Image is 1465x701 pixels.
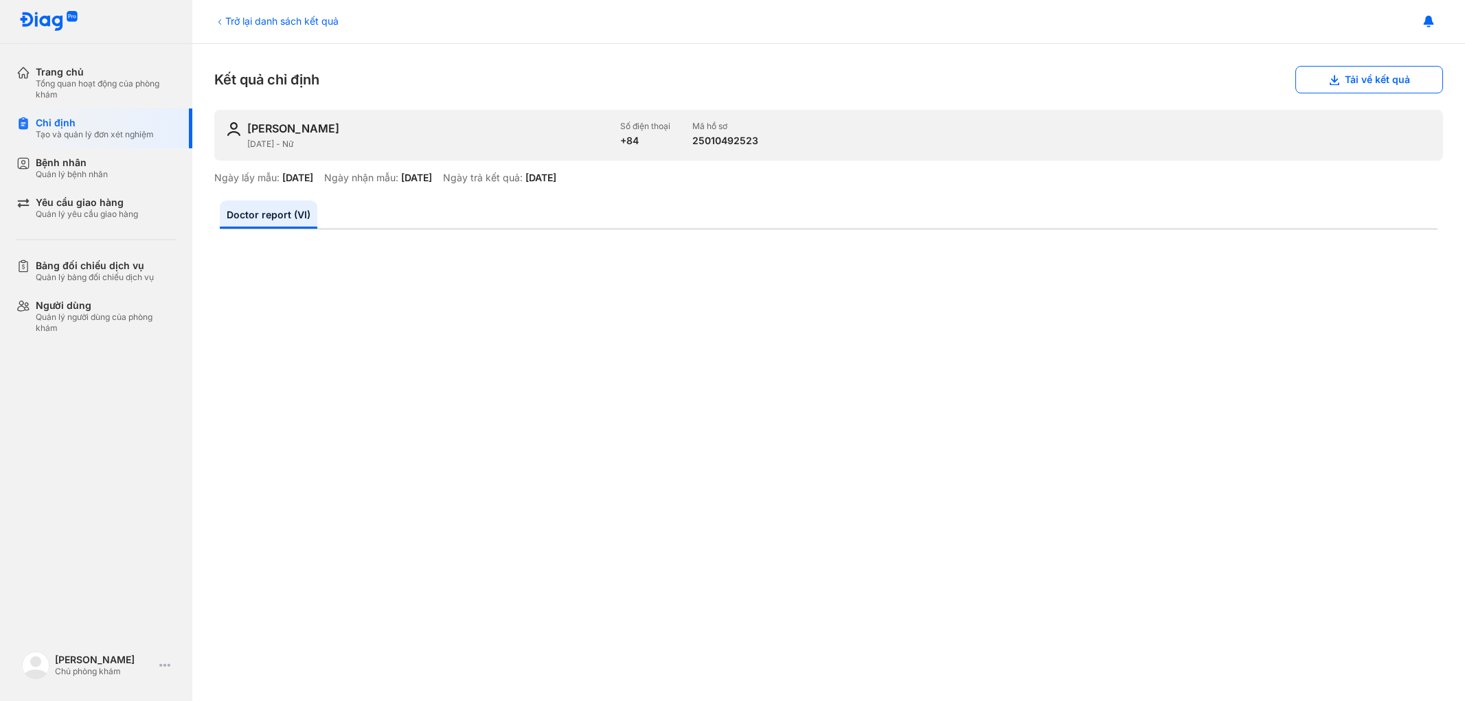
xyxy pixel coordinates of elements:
div: Chỉ định [36,117,154,129]
div: Người dùng [36,299,176,312]
div: Quản lý người dùng của phòng khám [36,312,176,334]
img: logo [19,11,78,32]
div: Ngày nhận mẫu: [324,172,398,184]
div: Bệnh nhân [36,157,108,169]
div: Số điện thoại [620,121,670,132]
div: Yêu cầu giao hàng [36,196,138,209]
div: Quản lý bảng đối chiếu dịch vụ [36,272,154,283]
div: Chủ phòng khám [55,666,154,677]
div: Kết quả chỉ định [214,66,1443,93]
div: Trang chủ [36,66,176,78]
div: 25010492523 [692,135,758,147]
div: Mã hồ sơ [692,121,758,132]
div: [PERSON_NAME] [247,121,339,136]
div: Quản lý yêu cầu giao hàng [36,209,138,220]
div: [DATE] [401,172,432,184]
a: Doctor report (VI) [220,200,317,229]
div: Trở lại danh sách kết quả [214,14,339,28]
div: [DATE] [525,172,556,184]
img: user-icon [225,121,242,137]
div: Bảng đối chiếu dịch vụ [36,260,154,272]
div: Tạo và quản lý đơn xét nghiệm [36,129,154,140]
div: Tổng quan hoạt động của phòng khám [36,78,176,100]
img: logo [22,652,49,679]
div: Ngày lấy mẫu: [214,172,280,184]
div: Quản lý bệnh nhân [36,169,108,180]
div: [DATE] [282,172,313,184]
div: Ngày trả kết quả: [443,172,523,184]
div: [PERSON_NAME] [55,654,154,666]
button: Tải về kết quả [1295,66,1443,93]
div: [DATE] - Nữ [247,139,609,150]
div: +84 [620,135,670,147]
